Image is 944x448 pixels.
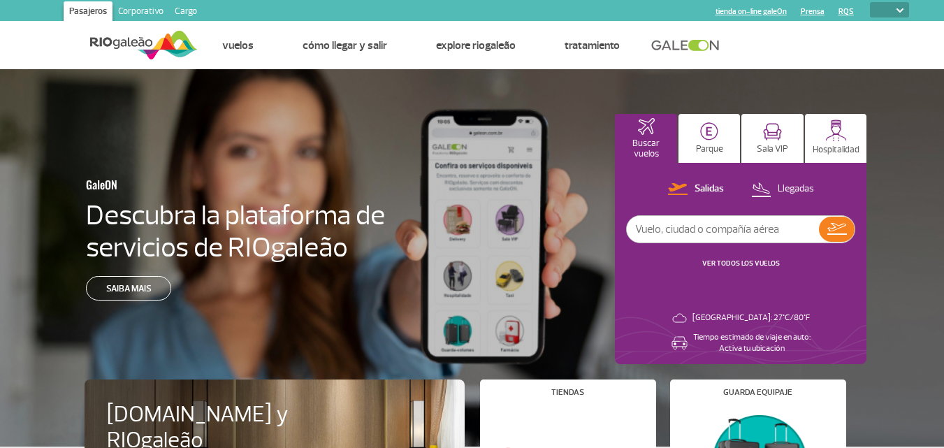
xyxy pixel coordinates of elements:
[805,114,867,163] button: Hospitalidad
[222,38,254,52] a: Vuelos
[693,332,811,354] p: Tiempo estimado de viaje en auto: Activa tu ubicación
[627,216,819,243] input: Vuelo, ciudad o compañía aérea
[622,138,670,159] p: Buscar vuelos
[551,389,584,396] h4: Tiendas
[723,389,792,396] h4: Guarda equipaje
[698,258,784,269] button: VER TODOS LOS VUELOS
[813,145,859,155] p: Hospitalidad
[112,1,169,24] a: Corporativo
[825,120,847,141] img: hospitality.svg
[695,182,724,196] p: Salidas
[692,312,810,324] p: [GEOGRAPHIC_DATA]: 27°C/80°F
[86,199,388,263] h4: Descubra la plataforma de servicios de RIOgaleão
[169,1,203,24] a: Cargo
[801,7,825,16] a: Prensa
[64,1,112,24] a: Pasajeros
[747,180,818,198] button: Llegadas
[303,38,387,52] a: Cómo llegar y salir
[678,114,741,163] button: Parque
[565,38,620,52] a: Tratamiento
[615,114,677,163] button: Buscar vuelos
[696,144,723,154] p: Parque
[741,114,804,163] button: Sala VIP
[763,123,782,140] img: vipRoom.svg
[778,182,814,196] p: Llegadas
[436,38,516,52] a: Explore RIOgaleão
[838,7,854,16] a: RQS
[716,7,787,16] a: tienda on-line galeOn
[664,180,728,198] button: Salidas
[757,144,788,154] p: Sala VIP
[700,122,718,140] img: carParkingHome.svg
[638,118,655,135] img: airplaneHomeActive.svg
[86,276,171,301] a: Saiba mais
[86,170,319,199] h3: GaleON
[702,259,780,268] a: VER TODOS LOS VUELOS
